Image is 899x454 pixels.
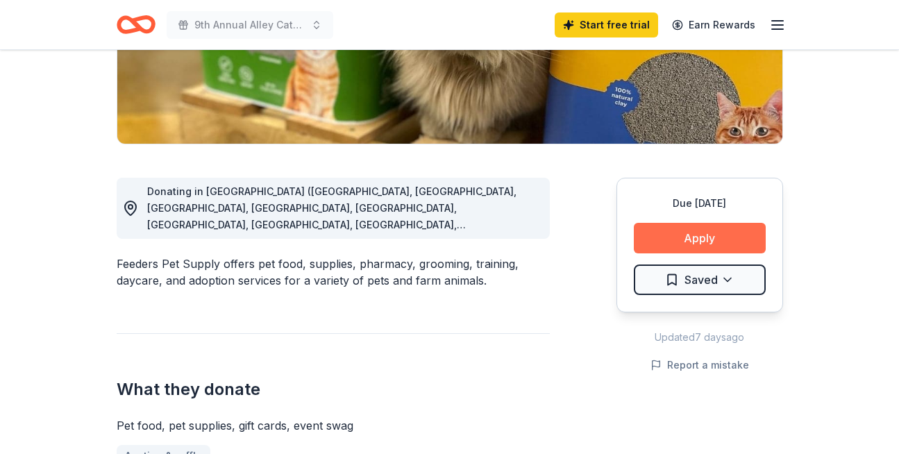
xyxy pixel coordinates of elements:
a: Home [117,8,156,41]
span: 9th Annual Alley Cats & Ales [194,17,305,33]
button: Apply [634,223,766,253]
div: Feeders Pet Supply offers pet food, supplies, pharmacy, grooming, training, daycare, and adoption... [117,255,550,289]
div: Due [DATE] [634,195,766,212]
span: Saved [684,271,718,289]
div: Pet food, pet supplies, gift cards, event swag [117,417,550,434]
h2: What they donate [117,378,550,401]
a: Earn Rewards [664,12,764,37]
button: Saved [634,264,766,295]
button: 9th Annual Alley Cats & Ales [167,11,333,39]
a: Start free trial [555,12,658,37]
button: Report a mistake [650,357,749,373]
div: Updated 7 days ago [616,329,783,346]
